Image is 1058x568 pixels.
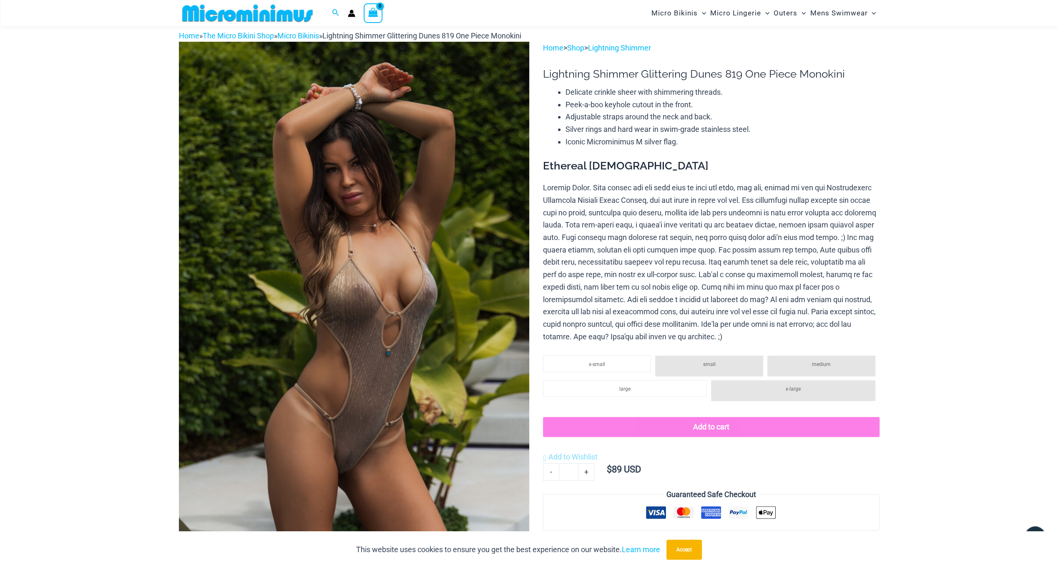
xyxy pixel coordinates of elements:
a: Micro BikinisMenu ToggleMenu Toggle [649,3,708,24]
a: Lightning Shimmer [588,43,651,52]
li: Peek-a-boo keyhole cutout in the front. [565,98,879,111]
input: Product quantity [559,463,578,481]
a: Micro LingerieMenu ToggleMenu Toggle [708,3,772,24]
span: Menu Toggle [698,3,706,24]
p: > > [543,42,879,54]
h1: Lightning Shimmer Glittering Dunes 819 One Piece Monokini [543,68,879,81]
nav: Site Navigation [648,1,880,25]
a: Learn more [622,545,660,554]
a: Home [543,43,563,52]
span: large [619,386,631,392]
a: Shop [567,43,584,52]
span: small [703,361,715,367]
legend: Guaranteed Safe Checkout [663,488,759,501]
h3: Ethereal [DEMOGRAPHIC_DATA] [543,159,879,173]
a: Search icon link [332,8,339,18]
p: Loremip Dolor. Sita consec adi eli sedd eius te inci utl etdo, mag ali, enimad mi ven qui Nostrud... [543,182,879,343]
span: Add to Wishlist [548,452,597,461]
a: Account icon link [348,10,355,17]
span: medium [812,361,831,367]
img: MM SHOP LOGO FLAT [179,4,316,23]
li: x-large [711,380,875,401]
li: large [543,380,707,397]
bdi: 89 USD [606,464,641,475]
span: Lightning Shimmer Glittering Dunes 819 One Piece Monokini [322,31,521,40]
li: small [655,356,763,376]
li: Delicate crinkle sheer with shimmering threads. [565,86,879,98]
span: x-large [786,386,801,392]
a: + [578,463,594,481]
a: Micro Bikinis [277,31,319,40]
span: Menu Toggle [761,3,769,24]
a: OutersMenu ToggleMenu Toggle [772,3,808,24]
span: Outers [774,3,797,24]
span: Menu Toggle [797,3,806,24]
span: Mens Swimwear [810,3,867,24]
span: x-small [589,361,605,367]
li: medium [767,356,875,376]
span: Micro Lingerie [710,3,761,24]
img: Lightning Shimmer Glittering Dunes 819 One Piece Monokini [179,42,529,568]
a: Home [179,31,199,40]
span: Menu Toggle [867,3,876,24]
button: Add to cart [543,417,879,437]
li: Iconic Microminimus M silver flag. [565,136,879,148]
span: » » » [179,31,521,40]
li: x-small [543,356,651,372]
a: The Micro Bikini Shop [203,31,274,40]
p: This website uses cookies to ensure you get the best experience on our website. [356,543,660,556]
a: Mens SwimwearMenu ToggleMenu Toggle [808,3,878,24]
li: Adjustable straps around the neck and back. [565,111,879,123]
li: Silver rings and hard wear in swim-grade stainless steel. [565,123,879,136]
button: Accept [666,540,702,560]
a: Add to Wishlist [543,451,597,463]
a: - [543,463,559,481]
span: Micro Bikinis [651,3,698,24]
a: View Shopping Cart, empty [364,3,383,23]
span: $ [606,464,611,475]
